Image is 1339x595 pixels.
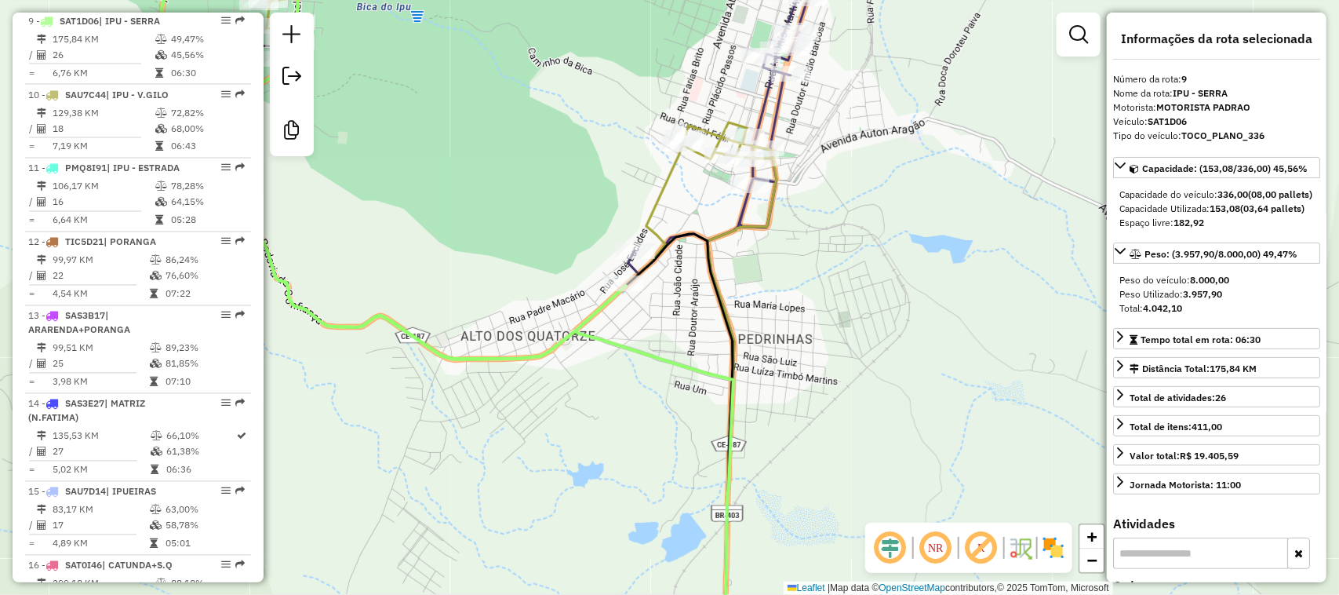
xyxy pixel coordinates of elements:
[65,236,104,248] span: TIC5D21
[150,256,162,265] i: % de utilização do peso
[1080,549,1104,572] a: Zoom out
[155,35,167,44] i: % de utilização do peso
[170,121,245,137] td: 68,00%
[52,502,149,518] td: 83,17 KM
[221,163,231,173] em: Opções
[170,195,245,210] td: 64,15%
[150,344,162,353] i: % de utilização do peso
[1130,449,1239,463] div: Valor total:
[1130,420,1222,434] div: Total de itens:
[52,341,149,356] td: 99,51 KM
[1113,129,1320,143] div: Tipo do veículo:
[1113,444,1320,465] a: Valor total:R$ 19.405,59
[28,139,36,155] td: =
[52,195,155,210] td: 16
[1113,357,1320,378] a: Distância Total:175,84 KM
[1215,392,1226,403] strong: 26
[52,374,149,390] td: 3,98 KM
[155,124,167,133] i: % de utilização da cubagem
[65,310,105,322] span: SAS3B17
[1156,101,1250,113] strong: MOTORISTA PADRAO
[37,182,46,192] i: Distância Total
[37,50,46,60] i: Total de Atividades
[65,162,107,174] span: PMQ8I91
[1113,181,1320,236] div: Capacidade: (153,08/336,00) 45,56%
[150,290,158,299] i: Tempo total em rota
[1080,525,1104,549] a: Zoom in
[1113,31,1320,46] h4: Informações da rota selecionada
[1063,19,1094,50] a: Exibir filtros
[235,399,245,408] em: Rota exportada
[1190,274,1229,286] strong: 8.000,00
[52,179,155,195] td: 106,17 KM
[155,579,167,589] i: % de utilização do peso
[788,582,825,593] a: Leaflet
[65,89,106,100] span: SAU7C44
[107,162,180,174] span: | IPU - ESTRADA
[52,287,149,302] td: 4,54 KM
[52,213,155,228] td: 6,64 KM
[1130,478,1241,492] div: Jornada Motorista: 11:00
[962,529,1000,567] span: Exibir rótulo
[99,15,160,27] span: | IPU - SERRA
[1119,188,1314,202] div: Capacidade do veículo:
[1143,302,1182,314] strong: 4.042,10
[28,356,36,372] td: /
[151,432,162,441] i: % de utilização do peso
[170,576,245,592] td: 88,18%
[166,429,236,444] td: 66,10%
[235,487,245,496] em: Rota exportada
[151,465,158,475] i: Tempo total em rota
[52,444,150,460] td: 27
[1113,72,1320,86] div: Número da rota:
[165,253,244,268] td: 86,24%
[235,163,245,173] em: Rota exportada
[37,506,46,515] i: Distância Total
[165,287,244,302] td: 07:22
[37,579,46,589] i: Distância Total
[165,356,244,372] td: 81,85%
[28,518,36,534] td: /
[165,502,244,518] td: 63,00%
[52,121,155,137] td: 18
[28,462,36,478] td: =
[1113,115,1320,129] div: Veículo:
[37,35,46,44] i: Distância Total
[170,213,245,228] td: 05:28
[106,486,156,498] span: | IPUEIRAS
[1041,535,1066,560] img: Exibir/Ocultar setores
[52,518,149,534] td: 17
[155,182,167,192] i: % de utilização do peso
[276,115,307,150] a: Criar modelo
[221,237,231,246] em: Opções
[52,31,155,47] td: 175,84 KM
[150,521,162,531] i: % de utilização da cubagem
[1113,415,1320,436] a: Total de itens:411,00
[37,256,46,265] i: Distância Total
[879,582,946,593] a: OpenStreetMap
[235,89,245,99] em: Rota exportada
[1008,535,1033,560] img: Fluxo de ruas
[155,216,163,225] i: Tempo total em rota
[170,47,245,63] td: 45,56%
[1113,473,1320,495] a: Jornada Motorista: 11:00
[1113,243,1320,264] a: Peso: (3.957,90/8.000,00) 49,47%
[1130,392,1226,403] span: Total de atividades:
[1144,248,1297,260] span: Peso: (3.957,90/8.000,00) 49,47%
[106,89,169,100] span: | IPU - V.GILO
[28,374,36,390] td: =
[37,124,46,133] i: Total de Atividades
[150,539,158,549] i: Tempo total em rota
[28,15,160,27] span: 9 -
[871,529,909,567] span: Ocultar deslocamento
[155,68,163,78] i: Tempo total em rota
[52,356,149,372] td: 25
[1113,100,1320,115] div: Motorista:
[28,47,36,63] td: /
[221,399,231,408] em: Opções
[165,374,244,390] td: 07:10
[28,398,145,424] span: 14 -
[102,560,173,571] span: | CATUNDA+S.Q
[52,429,150,444] td: 135,53 KM
[28,121,36,137] td: /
